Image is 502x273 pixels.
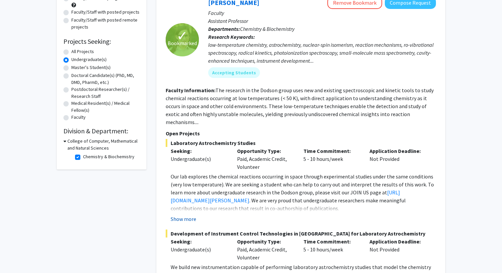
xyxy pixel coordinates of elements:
[71,72,140,86] label: Doctoral Candidate(s) (PhD, MD, DMD, PharmD, etc.)
[365,147,431,171] div: Not Provided
[5,243,28,268] iframe: Chat
[232,147,298,171] div: Paid, Academic Credit, Volunteer
[303,238,360,245] p: Time Commitment:
[208,17,436,25] p: Assistant Professor
[166,230,436,238] span: Development of Instrument Control Technologies in [GEOGRAPHIC_DATA] for Laboratory Astrochemistry
[71,48,94,55] label: All Projects
[71,9,139,16] label: Faculty/Staff with posted projects
[171,172,436,212] p: Our lab explores the chemical reactions occurring in space through experimental studies under the...
[71,17,140,31] label: Faculty/Staff with posted remote projects
[365,238,431,261] div: Not Provided
[298,147,365,171] div: 5 - 10 hours/week
[171,238,227,245] p: Seeking:
[67,138,140,152] h3: College of Computer, Mathematical and Natural Sciences
[71,100,140,114] label: Medical Resident(s) / Medical Fellow(s)
[208,67,260,78] mat-chip: Accepting Students
[71,56,107,63] label: Undergraduate(s)
[166,87,215,94] b: Faculty Information:
[83,153,134,160] label: Chemistry & Biochemistry
[166,87,434,125] fg-read-more: The research in the Dodson group uses new and existing spectroscopic and kinetic tools to study c...
[208,41,436,65] div: low-temperature chemistry, astrochemistry, nuclear-spin isomerism, reaction mechanisms, ro-vibrat...
[237,147,293,155] p: Opportunity Type:
[166,139,436,147] span: Laboratory Astrochemistry Studies
[166,129,436,137] p: Open Projects
[208,9,436,17] p: Faculty
[71,64,111,71] label: Master's Student(s)
[171,155,227,163] div: Undergraduate(s)
[237,238,293,245] p: Opportunity Type:
[63,37,140,45] h2: Projects Seeking:
[63,127,140,135] h2: Division & Department:
[171,215,196,223] button: Show more
[298,238,365,261] div: 5 - 10 hours/week
[370,147,426,155] p: Application Deadline:
[232,238,298,261] div: Paid, Academic Credit, Volunteer
[171,245,227,253] div: Undergraduate(s)
[208,34,255,40] b: Research Keywords:
[208,26,240,32] b: Departments:
[171,147,227,155] p: Seeking:
[370,238,426,245] p: Application Deadline:
[71,114,86,121] label: Faculty
[71,86,140,100] label: Postdoctoral Researcher(s) / Research Staff
[303,147,360,155] p: Time Commitment:
[240,26,294,32] span: Chemistry & Biochemistry
[177,33,188,39] span: ✓
[168,39,197,47] span: Bookmarked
